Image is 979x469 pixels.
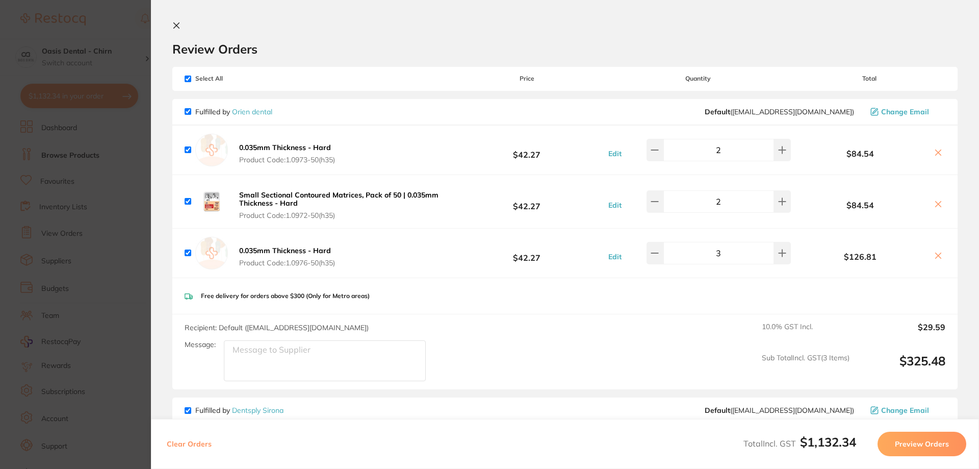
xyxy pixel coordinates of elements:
[239,143,331,152] b: 0.035mm Thickness - Hard
[195,134,228,166] img: empty.jpg
[236,246,338,267] button: 0.035mm Thickness - Hard Product Code:1.0976-50(h35)
[239,156,335,164] span: Product Code: 1.0973-50(h35)
[705,406,730,415] b: Default
[603,75,793,82] span: Quantity
[793,201,927,210] b: $84.54
[858,323,945,345] output: $29.59
[232,406,284,415] a: Dentsply Sirona
[800,434,856,450] b: $1,132.34
[605,201,625,210] button: Edit
[762,323,849,345] span: 10.0 % GST Incl.
[451,244,603,263] b: $42.27
[705,107,730,116] b: Default
[172,41,958,57] h2: Review Orders
[881,406,929,414] span: Change Email
[858,354,945,382] output: $325.48
[793,149,927,158] b: $84.54
[743,438,856,449] span: Total Incl. GST
[605,149,625,158] button: Edit
[867,107,945,116] button: Change Email
[705,108,854,116] span: sales@orien.com.au
[605,252,625,261] button: Edit
[793,252,927,261] b: $126.81
[236,190,451,220] button: Small Sectional Contoured Matrices, Pack of 50 | 0.035mm Thickness - Hard Product Code:1.0972-50(...
[762,354,849,382] span: Sub Total Incl. GST ( 3 Items)
[239,246,331,255] b: 0.035mm Thickness - Hard
[881,108,929,116] span: Change Email
[195,406,284,414] p: Fulfilled by
[451,192,603,211] b: $42.27
[164,432,215,456] button: Clear Orders
[185,340,216,349] label: Message:
[195,108,272,116] p: Fulfilled by
[451,75,603,82] span: Price
[232,107,272,116] a: Orien dental
[239,259,335,267] span: Product Code: 1.0976-50(h35)
[201,292,370,300] p: Free delivery for orders above $300 (Only for Metro areas)
[793,75,945,82] span: Total
[239,211,448,219] span: Product Code: 1.0972-50(h35)
[195,185,228,218] img: eGFtdTF4NQ
[867,406,945,415] button: Change Email
[236,143,338,164] button: 0.035mm Thickness - Hard Product Code:1.0973-50(h35)
[195,237,228,269] img: empty.jpg
[878,432,966,456] button: Preview Orders
[705,406,854,414] span: clientservices@dentsplysirona.com
[185,75,287,82] span: Select All
[239,190,439,208] b: Small Sectional Contoured Matrices, Pack of 50 | 0.035mm Thickness - Hard
[185,323,369,332] span: Recipient: Default ( [EMAIL_ADDRESS][DOMAIN_NAME] )
[451,140,603,159] b: $42.27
